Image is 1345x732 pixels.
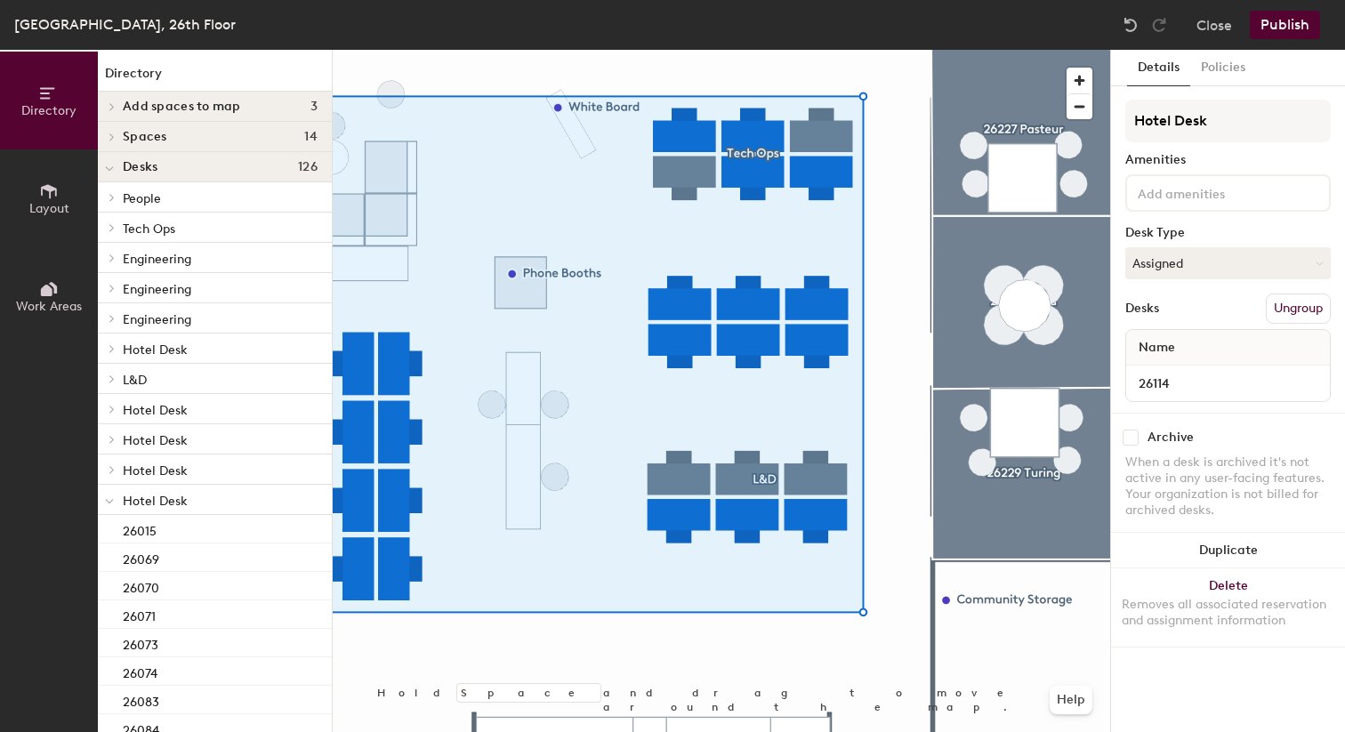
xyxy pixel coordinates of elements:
[1111,568,1345,647] button: DeleteRemoves all associated reservation and assignment information
[1125,226,1331,240] div: Desk Type
[14,13,236,36] div: [GEOGRAPHIC_DATA], 26th Floor
[123,433,188,448] span: Hotel Desk
[1266,294,1331,324] button: Ungroup
[1125,302,1159,316] div: Desks
[16,299,82,314] span: Work Areas
[123,130,167,144] span: Spaces
[123,604,156,624] p: 26071
[123,342,188,358] span: Hotel Desk
[1148,430,1194,445] div: Archive
[123,494,188,509] span: Hotel Desk
[123,312,191,327] span: Engineering
[1127,50,1190,86] button: Details
[123,519,157,539] p: 26015
[310,100,318,114] span: 3
[98,64,332,92] h1: Directory
[1111,533,1345,568] button: Duplicate
[1134,181,1294,203] input: Add amenities
[1125,247,1331,279] button: Assigned
[123,100,241,114] span: Add spaces to map
[1190,50,1256,86] button: Policies
[1130,371,1326,396] input: Unnamed desk
[123,463,188,479] span: Hotel Desk
[29,201,69,216] span: Layout
[304,130,318,144] span: 14
[123,403,188,418] span: Hotel Desk
[123,160,157,174] span: Desks
[123,282,191,297] span: Engineering
[1050,686,1092,714] button: Help
[1125,454,1331,519] div: When a desk is archived it's not active in any user-facing features. Your organization is not bil...
[123,575,159,596] p: 26070
[298,160,318,174] span: 126
[1130,332,1184,364] span: Name
[123,221,175,237] span: Tech Ops
[123,252,191,267] span: Engineering
[1150,16,1168,34] img: Redo
[1122,597,1334,629] div: Removes all associated reservation and assignment information
[123,547,159,567] p: 26069
[1250,11,1320,39] button: Publish
[1125,153,1331,167] div: Amenities
[123,661,157,681] p: 26074
[21,103,77,118] span: Directory
[123,373,147,388] span: L&D
[123,191,161,206] span: People
[123,632,158,653] p: 26073
[1196,11,1232,39] button: Close
[1122,16,1140,34] img: Undo
[123,689,159,710] p: 26083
